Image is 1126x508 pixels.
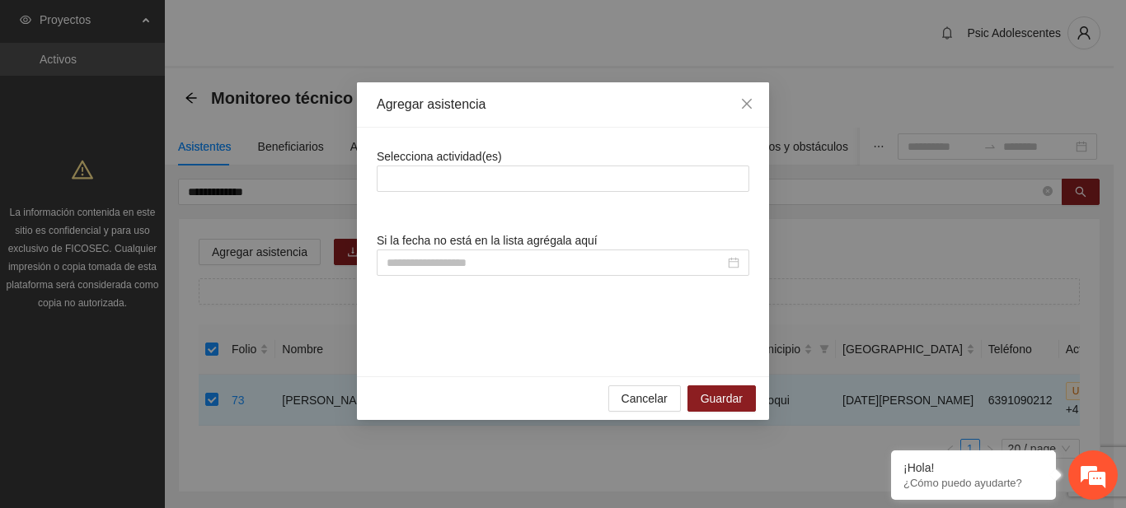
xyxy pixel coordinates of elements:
span: Cancelar [622,389,668,408]
button: Close [725,82,769,127]
div: ¡Hola! [903,461,1044,474]
button: Cancelar [608,385,681,412]
button: Guardar [687,385,756,412]
span: Si la fecha no está en la lista agrégala aquí [377,234,598,247]
span: close [740,97,753,110]
span: Guardar [701,389,743,408]
div: Agregar asistencia [377,96,749,114]
p: ¿Cómo puedo ayudarte? [903,477,1044,489]
span: Selecciona actividad(es) [377,150,502,163]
